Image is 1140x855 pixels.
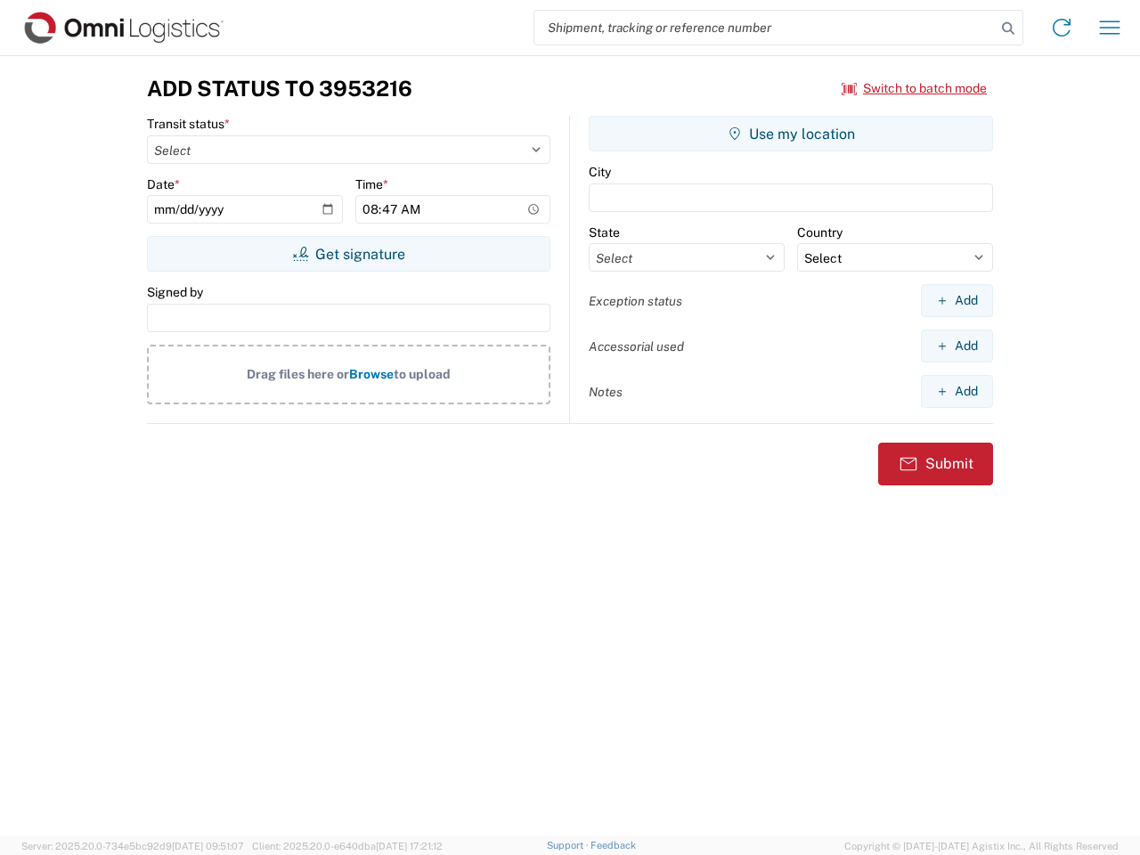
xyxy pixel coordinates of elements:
[147,284,203,300] label: Signed by
[21,841,244,851] span: Server: 2025.20.0-734e5bc92d9
[589,338,684,354] label: Accessorial used
[172,841,244,851] span: [DATE] 09:51:07
[589,164,611,180] label: City
[534,11,996,45] input: Shipment, tracking or reference number
[589,384,623,400] label: Notes
[842,74,987,103] button: Switch to batch mode
[589,224,620,240] label: State
[921,284,993,317] button: Add
[147,176,180,192] label: Date
[878,443,993,485] button: Submit
[349,367,394,381] span: Browse
[376,841,443,851] span: [DATE] 17:21:12
[147,76,412,102] h3: Add Status to 3953216
[394,367,451,381] span: to upload
[844,838,1119,854] span: Copyright © [DATE]-[DATE] Agistix Inc., All Rights Reserved
[355,176,388,192] label: Time
[921,375,993,408] button: Add
[797,224,843,240] label: Country
[921,330,993,362] button: Add
[252,841,443,851] span: Client: 2025.20.0-e640dba
[547,840,591,851] a: Support
[147,236,550,272] button: Get signature
[590,840,636,851] a: Feedback
[589,116,993,151] button: Use my location
[147,116,230,132] label: Transit status
[247,367,349,381] span: Drag files here or
[589,293,682,309] label: Exception status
